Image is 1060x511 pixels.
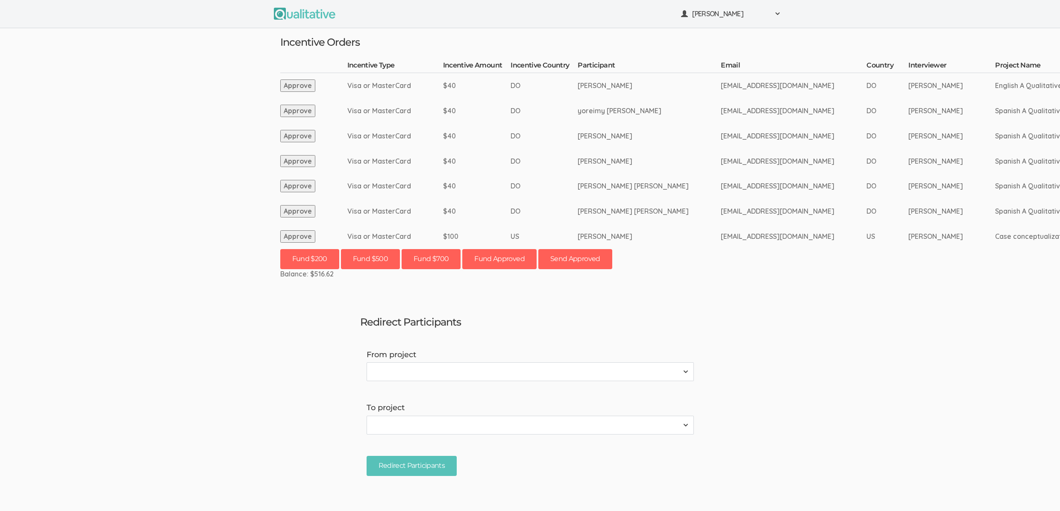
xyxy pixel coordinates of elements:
[347,61,443,73] th: Incentive Type
[443,199,511,224] td: $40
[280,105,315,117] button: Approve
[402,249,461,269] button: Fund $700
[721,123,866,149] td: [EMAIL_ADDRESS][DOMAIN_NAME]
[280,230,315,243] button: Approve
[443,123,511,149] td: $40
[578,123,721,149] td: [PERSON_NAME]
[866,123,908,149] td: DO
[511,123,578,149] td: DO
[367,456,457,476] input: Redirect Participants
[280,205,315,217] button: Approve
[866,173,908,199] td: DO
[511,224,578,249] td: US
[721,224,866,249] td: [EMAIL_ADDRESS][DOMAIN_NAME]
[721,199,866,224] td: [EMAIL_ADDRESS][DOMAIN_NAME]
[462,249,537,269] button: Fund Approved
[866,224,908,249] td: US
[367,402,694,414] label: To project
[347,98,443,123] td: Visa or MasterCard
[347,173,443,199] td: Visa or MasterCard
[866,98,908,123] td: DO
[692,9,769,19] span: [PERSON_NAME]
[578,173,721,199] td: [PERSON_NAME] [PERSON_NAME]
[443,149,511,174] td: $40
[866,73,908,98] td: DO
[721,61,866,73] th: Email
[721,149,866,174] td: [EMAIL_ADDRESS][DOMAIN_NAME]
[511,73,578,98] td: DO
[721,173,866,199] td: [EMAIL_ADDRESS][DOMAIN_NAME]
[908,149,995,174] td: [PERSON_NAME]
[511,173,578,199] td: DO
[578,149,721,174] td: [PERSON_NAME]
[341,249,400,269] button: Fund $500
[578,199,721,224] td: [PERSON_NAME] [PERSON_NAME]
[443,173,511,199] td: $40
[443,73,511,98] td: $40
[578,61,721,73] th: Participant
[866,149,908,174] td: DO
[1017,470,1060,511] iframe: Chat Widget
[908,61,995,73] th: Interviewer
[538,249,612,269] button: Send Approved
[347,149,443,174] td: Visa or MasterCard
[347,199,443,224] td: Visa or MasterCard
[675,4,787,23] button: [PERSON_NAME]
[578,73,721,98] td: [PERSON_NAME]
[443,224,511,249] td: $100
[866,61,908,73] th: Country
[280,269,780,279] div: Balance: $516.62
[443,98,511,123] td: $40
[908,199,995,224] td: [PERSON_NAME]
[908,173,995,199] td: [PERSON_NAME]
[511,61,578,73] th: Incentive Country
[721,73,866,98] td: [EMAIL_ADDRESS][DOMAIN_NAME]
[866,199,908,224] td: DO
[908,123,995,149] td: [PERSON_NAME]
[578,224,721,249] td: [PERSON_NAME]
[511,98,578,123] td: DO
[280,249,339,269] button: Fund $200
[908,224,995,249] td: [PERSON_NAME]
[578,98,721,123] td: yoreimy [PERSON_NAME]
[443,61,511,73] th: Incentive Amount
[360,317,700,328] h3: Redirect Participants
[280,79,315,92] button: Approve
[347,123,443,149] td: Visa or MasterCard
[280,155,315,167] button: Approve
[367,349,694,361] label: From project
[908,98,995,123] td: [PERSON_NAME]
[511,199,578,224] td: DO
[347,224,443,249] td: Visa or MasterCard
[280,130,315,142] button: Approve
[511,149,578,174] td: DO
[347,73,443,98] td: Visa or MasterCard
[908,73,995,98] td: [PERSON_NAME]
[280,37,780,48] h3: Incentive Orders
[274,8,335,20] img: Qualitative
[721,98,866,123] td: [EMAIL_ADDRESS][DOMAIN_NAME]
[280,180,315,192] button: Approve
